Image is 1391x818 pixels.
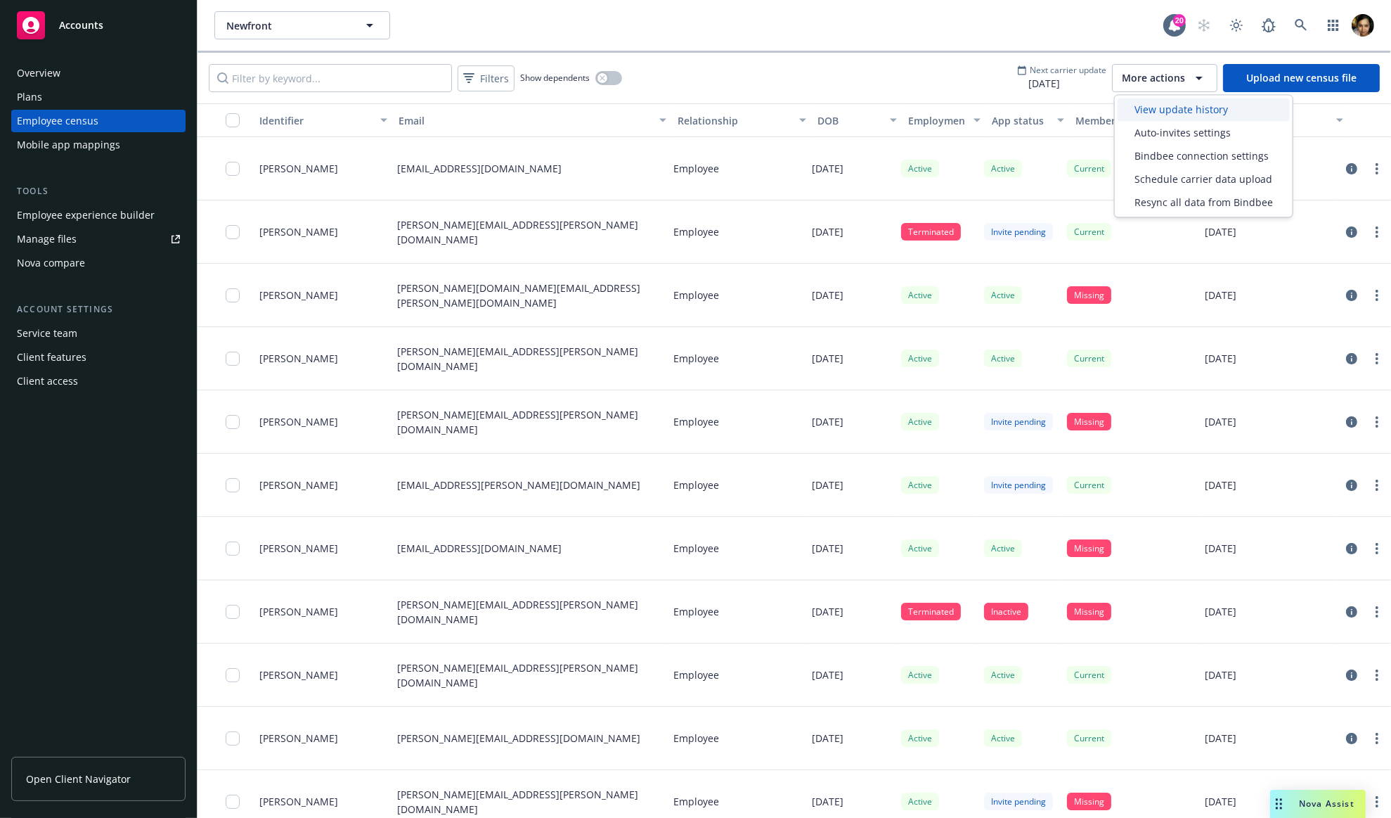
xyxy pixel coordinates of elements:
[226,731,240,746] input: Toggle Row Selected
[17,110,98,132] div: Employee census
[259,541,338,556] span: [PERSON_NAME]
[1112,64,1217,92] button: More actions
[1205,478,1237,492] p: [DATE]
[1190,11,1218,39] a: Start snowing
[1075,113,1203,128] div: Member ID status
[984,666,1022,684] div: Active
[397,217,662,247] p: [PERSON_NAME][EMAIL_ADDRESS][PERSON_NAME][DOMAIN_NAME]
[984,413,1053,430] div: Invite pending
[673,351,719,366] p: Employee
[1255,11,1283,39] a: Report a Bug
[226,605,240,619] input: Toggle Row Selected
[1343,160,1360,177] a: circleInformation
[59,20,103,31] span: Accounts
[901,603,961,620] div: Terminated
[673,731,719,746] p: Employee
[226,795,240,809] input: Toggle Row Selected
[1222,11,1250,39] a: Toggle theme
[11,346,186,369] a: Client features
[254,103,393,137] button: Identifier
[673,794,719,809] p: Employee
[11,370,186,392] a: Client access
[17,322,77,345] div: Service team
[1067,286,1111,304] div: Missing
[1205,541,1237,556] p: [DATE]
[673,478,719,492] p: Employee
[984,286,1022,304] div: Active
[1299,798,1354,810] span: Nova Assist
[397,597,662,627] p: [PERSON_NAME][EMAIL_ADDRESS][PERSON_NAME][DOMAIN_NAME]
[11,302,186,317] div: Account settings
[11,110,186,132] a: Employee census
[1134,172,1272,186] span: Schedule carrier data upload
[259,224,338,239] span: [PERSON_NAME]
[673,161,719,176] p: Employee
[1343,730,1360,747] a: circleInformation
[1205,224,1237,239] p: [DATE]
[1067,413,1111,430] div: Missing
[992,113,1049,128] div: App status
[11,86,186,108] a: Plans
[226,225,240,239] input: Toggle Row Selected
[984,603,1028,620] div: Inactive
[1343,414,1360,430] a: circleInformation
[1067,729,1111,747] div: Current
[812,604,843,619] p: [DATE]
[17,62,60,84] div: Overview
[1369,224,1385,241] a: more
[1205,731,1237,746] p: [DATE]
[1067,160,1111,177] div: Current
[1319,11,1347,39] a: Switch app
[1173,14,1186,27] div: 20
[812,161,843,176] p: [DATE]
[226,478,240,492] input: Toggle Row Selected
[1369,540,1385,557] a: more
[226,542,240,556] input: Toggle Row Selected
[1369,477,1385,494] a: more
[17,370,78,392] div: Client access
[1205,288,1237,302] p: [DATE]
[1369,160,1385,177] a: more
[1067,350,1111,367] div: Current
[1067,793,1111,810] div: Missing
[1134,148,1269,163] span: Bindbee connection settings
[1205,604,1237,619] p: [DATE]
[984,539,1022,557] div: Active
[1134,102,1228,117] span: View update history
[1067,223,1111,241] div: Current
[812,541,843,556] p: [DATE]
[1270,790,1366,818] button: Nova Assist
[11,228,186,250] a: Manage files
[812,224,843,239] p: [DATE]
[812,667,843,682] p: [DATE]
[1343,287,1360,304] a: circleInformation
[984,793,1053,810] div: Invite pending
[1205,794,1237,809] p: [DATE]
[226,668,240,682] input: Toggle Row Selected
[1343,350,1360,367] a: circleInformation
[259,351,338,366] span: [PERSON_NAME]
[1343,603,1360,620] a: circleInformation
[259,113,372,128] div: Identifier
[901,476,939,494] div: Active
[673,288,719,302] p: Employee
[673,224,719,239] p: Employee
[11,252,186,274] a: Nova compare
[17,86,42,108] div: Plans
[11,6,186,45] a: Accounts
[673,667,719,682] p: Employee
[11,184,186,198] div: Tools
[259,478,338,492] span: [PERSON_NAME]
[397,407,662,437] p: [PERSON_NAME][EMAIL_ADDRESS][PERSON_NAME][DOMAIN_NAME]
[1369,730,1385,747] a: more
[214,11,390,39] button: Newfront
[17,204,155,226] div: Employee experience builder
[1030,64,1106,76] span: Next carrier update
[673,541,719,556] p: Employee
[17,346,86,369] div: Client features
[817,113,881,128] div: DOB
[1352,14,1374,37] img: photo
[259,604,338,619] span: [PERSON_NAME]
[458,65,515,91] button: Filters
[11,204,186,226] a: Employee experience builder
